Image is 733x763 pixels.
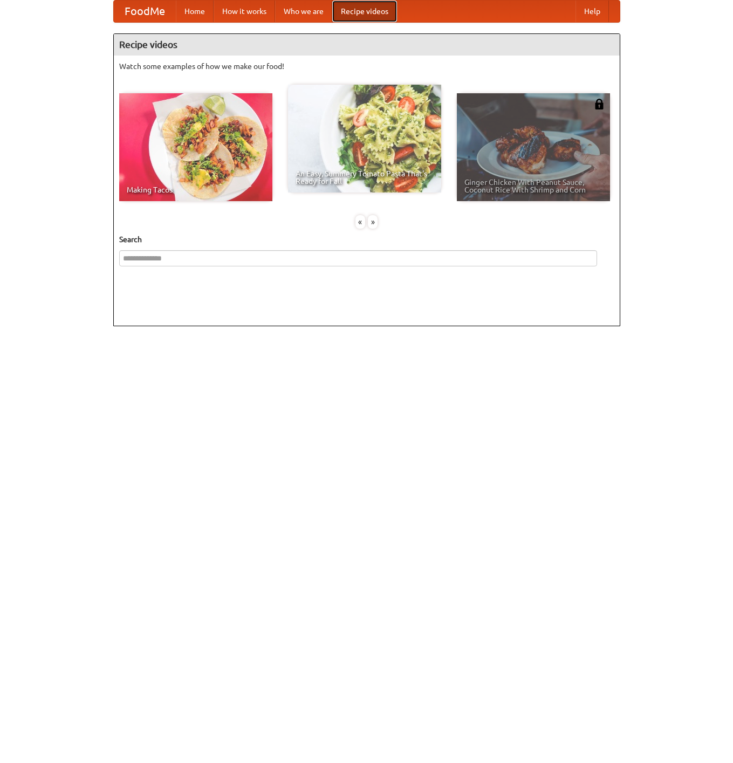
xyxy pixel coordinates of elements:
div: « [355,215,365,229]
a: Recipe videos [332,1,397,22]
a: Home [176,1,214,22]
a: FoodMe [114,1,176,22]
span: Making Tacos [127,186,265,194]
h4: Recipe videos [114,34,620,56]
p: Watch some examples of how we make our food! [119,61,614,72]
span: An Easy, Summery Tomato Pasta That's Ready for Fall [296,170,434,185]
img: 483408.png [594,99,605,109]
h5: Search [119,234,614,245]
a: An Easy, Summery Tomato Pasta That's Ready for Fall [288,85,441,193]
a: Making Tacos [119,93,272,201]
div: » [368,215,378,229]
a: How it works [214,1,275,22]
a: Who we are [275,1,332,22]
a: Help [576,1,609,22]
